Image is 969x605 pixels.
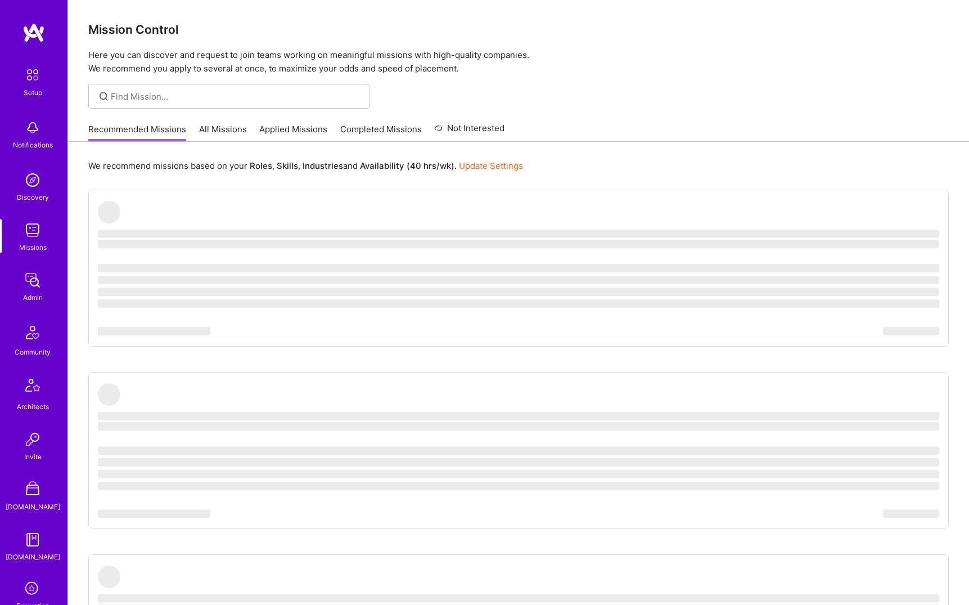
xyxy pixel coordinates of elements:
b: Industries [303,160,343,171]
a: Recommended Missions [88,123,186,142]
div: Setup [24,87,42,98]
input: Find Mission... [111,91,361,102]
div: Discovery [17,191,49,203]
div: Community [15,346,51,358]
div: Architects [17,401,49,413]
a: Not Interested [434,122,504,142]
img: setup [21,63,44,87]
img: Architects [19,374,46,401]
div: [DOMAIN_NAME] [6,501,60,513]
img: admin teamwork [21,269,44,292]
div: Admin [23,292,43,303]
a: All Missions [199,123,247,142]
i: icon SelectionTeam [22,579,43,600]
div: Invite [24,451,42,463]
img: A Store [21,478,44,501]
div: Notifications [13,139,53,151]
a: Completed Missions [340,123,422,142]
i: icon SearchGrey [97,90,110,103]
a: Update Settings [459,160,523,171]
img: discovery [21,169,44,191]
b: Skills [277,160,298,171]
a: Applied Missions [259,123,327,142]
p: We recommend missions based on your , , and . [88,160,523,172]
img: Community [19,319,46,346]
div: Missions [19,241,47,253]
img: guide book [21,528,44,551]
img: bell [21,116,44,139]
img: teamwork [21,219,44,241]
div: [DOMAIN_NAME] [6,551,60,563]
b: Roles [250,160,272,171]
h3: Mission Control [88,23,949,37]
img: Invite [21,428,44,451]
img: logo [22,23,45,43]
p: Here you can discover and request to join teams working on meaningful missions with high-quality ... [88,48,949,75]
b: Availability (40 hrs/wk) [360,160,454,171]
